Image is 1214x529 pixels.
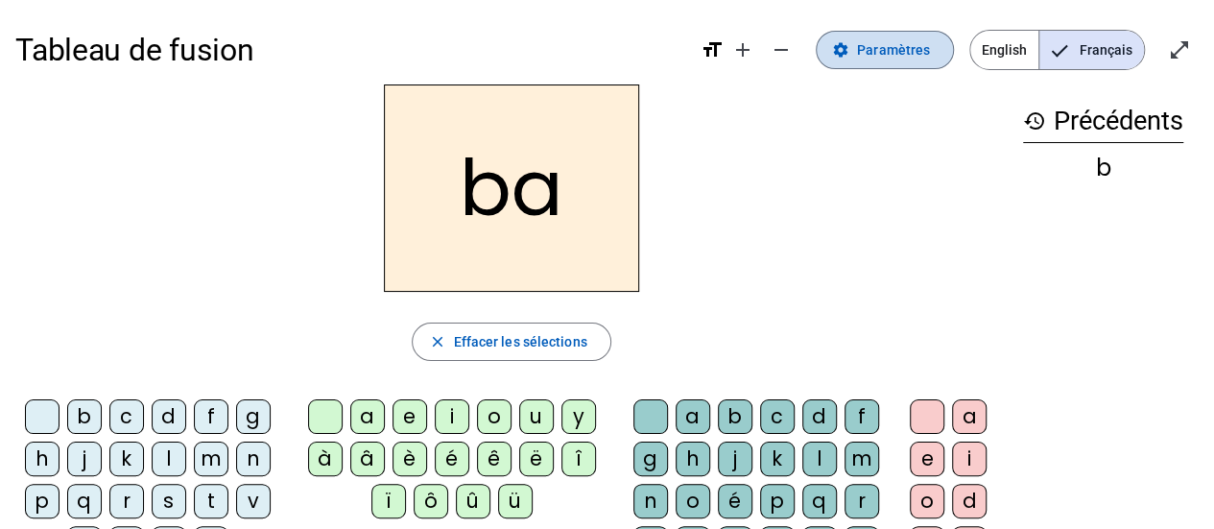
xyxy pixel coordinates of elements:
span: Effacer les sélections [453,330,586,353]
div: o [910,484,944,518]
div: v [236,484,271,518]
button: Diminuer la taille de la police [762,31,800,69]
h2: ba [384,84,639,292]
div: d [152,399,186,434]
div: b [1023,156,1183,180]
div: j [67,442,102,476]
h3: Précédents [1023,100,1183,143]
div: k [109,442,144,476]
div: i [952,442,987,476]
div: p [760,484,795,518]
div: à [308,442,343,476]
div: d [802,399,837,434]
div: t [194,484,228,518]
mat-icon: close [428,333,445,350]
button: Entrer en plein écran [1160,31,1199,69]
span: English [970,31,1038,69]
div: é [435,442,469,476]
div: e [910,442,944,476]
div: u [519,399,554,434]
div: è [393,442,427,476]
div: e [393,399,427,434]
div: b [718,399,752,434]
div: b [67,399,102,434]
div: m [845,442,879,476]
div: c [109,399,144,434]
div: ô [414,484,448,518]
div: ü [498,484,533,518]
div: f [194,399,228,434]
div: o [676,484,710,518]
mat-icon: open_in_full [1168,38,1191,61]
div: ê [477,442,512,476]
div: k [760,442,795,476]
button: Paramètres [816,31,954,69]
div: s [152,484,186,518]
div: r [845,484,879,518]
div: l [802,442,837,476]
div: n [236,442,271,476]
div: é [718,484,752,518]
div: a [952,399,987,434]
div: g [236,399,271,434]
span: Français [1039,31,1144,69]
div: q [67,484,102,518]
div: q [802,484,837,518]
div: r [109,484,144,518]
div: a [350,399,385,434]
span: Paramètres [857,38,930,61]
mat-icon: add [731,38,754,61]
mat-icon: remove [770,38,793,61]
div: j [718,442,752,476]
div: ë [519,442,554,476]
button: Augmenter la taille de la police [724,31,762,69]
div: d [952,484,987,518]
div: n [633,484,668,518]
div: a [676,399,710,434]
div: f [845,399,879,434]
div: o [477,399,512,434]
div: h [676,442,710,476]
mat-button-toggle-group: Language selection [969,30,1145,70]
div: û [456,484,490,518]
mat-icon: format_size [701,38,724,61]
div: y [561,399,596,434]
mat-icon: settings [832,41,849,59]
div: m [194,442,228,476]
div: l [152,442,186,476]
div: p [25,484,60,518]
div: g [633,442,668,476]
div: â [350,442,385,476]
h1: Tableau de fusion [15,19,685,81]
div: c [760,399,795,434]
div: h [25,442,60,476]
div: î [561,442,596,476]
div: ï [371,484,406,518]
button: Effacer les sélections [412,323,610,361]
mat-icon: history [1023,109,1046,132]
div: i [435,399,469,434]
